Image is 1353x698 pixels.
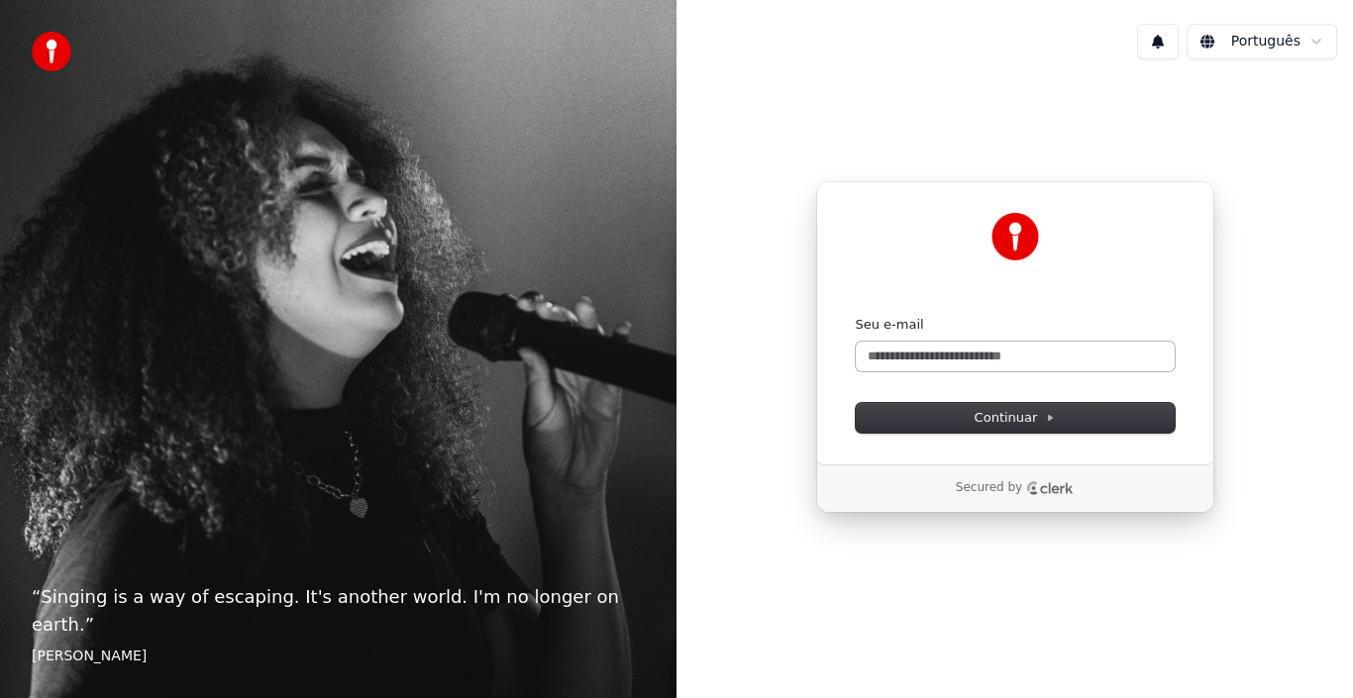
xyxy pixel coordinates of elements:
[975,409,1056,427] span: Continuar
[32,583,645,639] p: “ Singing is a way of escaping. It's another world. I'm no longer on earth. ”
[32,32,71,71] img: youka
[1026,481,1074,495] a: Clerk logo
[956,480,1022,496] p: Secured by
[856,403,1175,433] button: Continuar
[856,316,924,334] label: Seu e-mail
[32,647,645,666] footer: [PERSON_NAME]
[991,213,1039,260] img: Youka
